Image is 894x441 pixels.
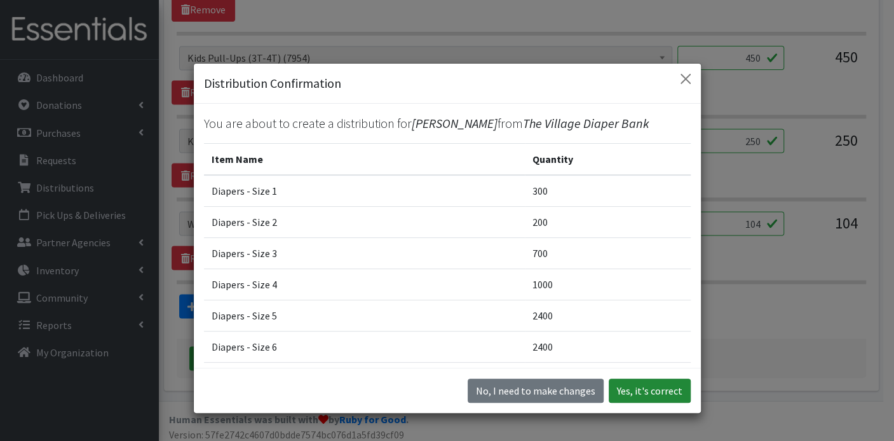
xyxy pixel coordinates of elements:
td: 2400 [525,331,690,362]
td: Diapers - Size 7 [204,362,525,393]
td: 1000 [525,269,690,300]
button: No I need to make changes [468,379,604,403]
button: Close [675,69,696,89]
td: 2400 [525,300,690,331]
td: 600 [525,362,690,393]
td: Diapers - Size 1 [204,175,525,207]
td: Diapers - Size 2 [204,206,525,237]
button: Yes, it's correct [609,379,691,403]
td: Diapers - Size 5 [204,300,525,331]
p: You are about to create a distribution for from [204,114,691,133]
span: [PERSON_NAME] [412,115,498,131]
h5: Distribution Confirmation [204,74,341,93]
td: 300 [525,175,690,207]
td: Diapers - Size 6 [204,331,525,362]
th: Quantity [525,143,690,175]
td: 700 [525,237,690,269]
th: Item Name [204,143,525,175]
td: 200 [525,206,690,237]
td: Diapers - Size 3 [204,237,525,269]
span: The Village Diaper Bank [523,115,649,131]
td: Diapers - Size 4 [204,269,525,300]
